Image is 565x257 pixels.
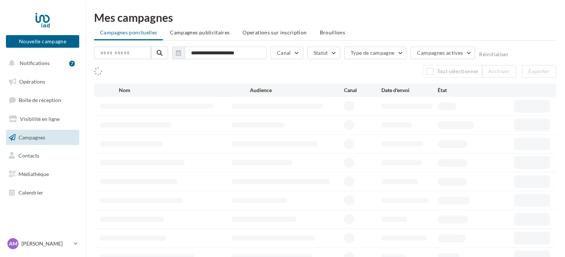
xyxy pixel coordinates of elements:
[20,60,50,66] span: Notifications
[411,47,475,59] button: Campagnes actives
[19,171,49,177] span: Médiathèque
[9,240,17,247] span: AM
[381,87,438,94] div: Date d'envoi
[19,134,45,140] span: Campagnes
[4,148,81,163] a: Contacts
[19,189,43,196] span: Calendrier
[4,92,81,108] a: Boîte de réception
[320,29,345,35] span: Brouillons
[271,47,303,59] button: Canal
[19,78,45,85] span: Opérations
[170,29,230,35] span: Campagnes publicitaires
[21,240,71,247] p: [PERSON_NAME]
[479,51,509,57] button: Réinitialiser
[94,12,556,23] div: Mes campagnes
[19,97,61,103] span: Boîte de réception
[4,55,78,71] button: Notifications 7
[6,237,79,251] a: AM [PERSON_NAME]
[344,47,407,59] button: Type de campagne
[4,185,81,200] a: Calendrier
[4,166,81,182] a: Médiathèque
[438,87,494,94] div: État
[6,35,79,48] button: Nouvelle campagne
[69,61,75,67] div: 7
[423,65,482,78] button: Tout sélectionner
[20,116,60,122] span: Visibilité en ligne
[119,87,250,94] div: Nom
[417,50,463,56] span: Campagnes actives
[4,130,81,145] a: Campagnes
[522,65,556,78] button: Exporter
[4,111,81,127] a: Visibilité en ligne
[19,152,39,159] span: Contacts
[482,65,516,78] button: Archiver
[250,87,344,94] div: Audience
[4,74,81,89] a: Opérations
[243,29,307,35] span: Operations sur inscription
[344,87,381,94] div: Canal
[307,47,340,59] button: Statut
